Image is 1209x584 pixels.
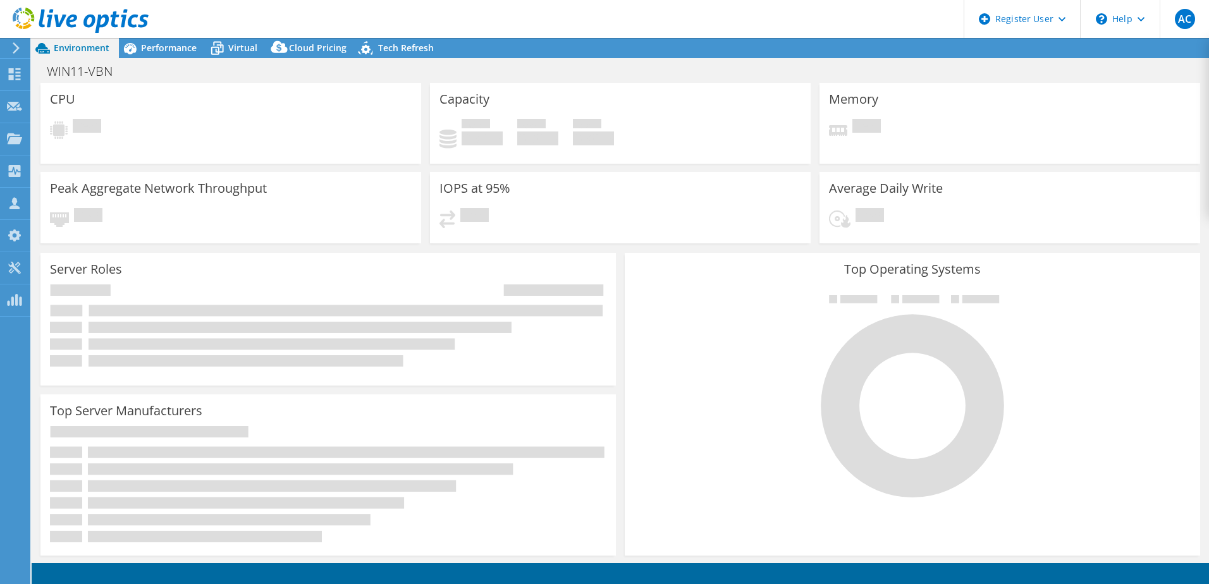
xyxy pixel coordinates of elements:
span: Pending [74,208,102,225]
span: AC [1175,9,1195,29]
h3: Average Daily Write [829,181,943,195]
h4: 0 GiB [573,131,614,145]
span: Pending [460,208,489,225]
span: Total [573,119,601,131]
svg: \n [1096,13,1107,25]
h3: Top Server Manufacturers [50,404,202,418]
h3: Peak Aggregate Network Throughput [50,181,267,195]
h3: Server Roles [50,262,122,276]
span: Cloud Pricing [289,42,347,54]
span: Tech Refresh [378,42,434,54]
h3: Top Operating Systems [634,262,1191,276]
h4: 0 GiB [517,131,558,145]
span: Pending [856,208,884,225]
h4: 0 GiB [462,131,503,145]
h3: CPU [50,92,75,106]
span: Pending [73,119,101,136]
span: Free [517,119,546,131]
span: Virtual [228,42,257,54]
h1: WIN11-VBN [41,64,132,78]
h3: Memory [829,92,878,106]
span: Used [462,119,490,131]
span: Environment [54,42,109,54]
h3: Capacity [439,92,489,106]
h3: IOPS at 95% [439,181,510,195]
span: Performance [141,42,197,54]
span: Pending [852,119,881,136]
